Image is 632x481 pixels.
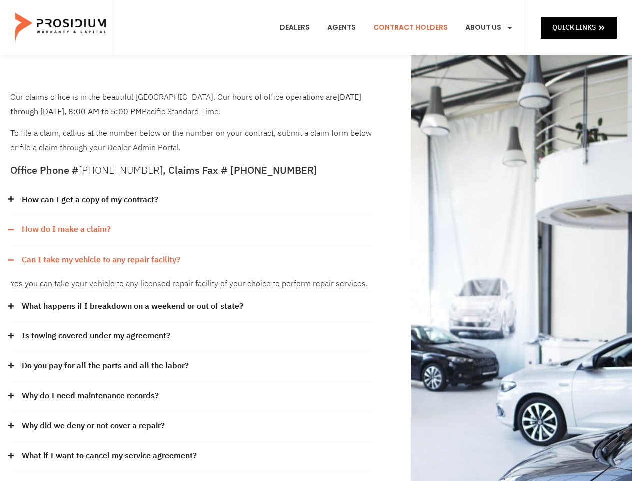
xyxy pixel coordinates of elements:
a: What happens if I breakdown on a weekend or out of state? [22,299,243,314]
a: Contract Holders [366,9,455,46]
a: Is towing covered under my agreement? [22,329,170,343]
a: Quick Links [541,17,617,38]
h5: Office Phone # , Claims Fax # [PHONE_NUMBER] [10,165,373,175]
a: [PHONE_NUMBER] [79,163,163,178]
p: Our claims office is in the beautiful [GEOGRAPHIC_DATA]. Our hours of office operations are Pacif... [10,90,373,119]
div: What happens if I breakdown on a weekend or out of state? [10,292,373,322]
div: Can I take my vehicle to any repair facility? [10,275,373,292]
div: To file a claim, call us at the number below or the number on your contract, submit a claim form ... [10,90,373,155]
nav: Menu [272,9,521,46]
a: Agents [320,9,363,46]
div: Why do I need maintenance records? [10,381,373,411]
a: What if I want to cancel my service agreement? [22,449,197,463]
div: How do I make a claim? [10,245,373,245]
div: How can I get a copy of my contract? [10,185,373,215]
a: Why do I need maintenance records? [22,389,159,403]
a: Do you pay for all the parts and all the labor? [22,359,189,373]
b: [DATE] through [DATE], 8:00 AM to 5:00 PM [10,91,361,118]
a: About Us [458,9,521,46]
span: Quick Links [552,21,596,34]
div: Can I take my vehicle to any repair facility? [10,245,373,275]
a: Can I take my vehicle to any repair facility? [22,253,180,267]
div: What if I want to cancel my service agreement? [10,441,373,471]
a: Dealers [272,9,317,46]
div: Is towing covered under my agreement? [10,321,373,351]
a: Why did we deny or not cover a repair? [22,419,165,433]
a: How can I get a copy of my contract? [22,193,158,207]
div: How do I make a claim? [10,215,373,245]
div: Do you pay for all the parts and all the labor? [10,351,373,381]
a: How do I make a claim? [22,222,111,237]
div: Why did we deny or not cover a repair? [10,411,373,441]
